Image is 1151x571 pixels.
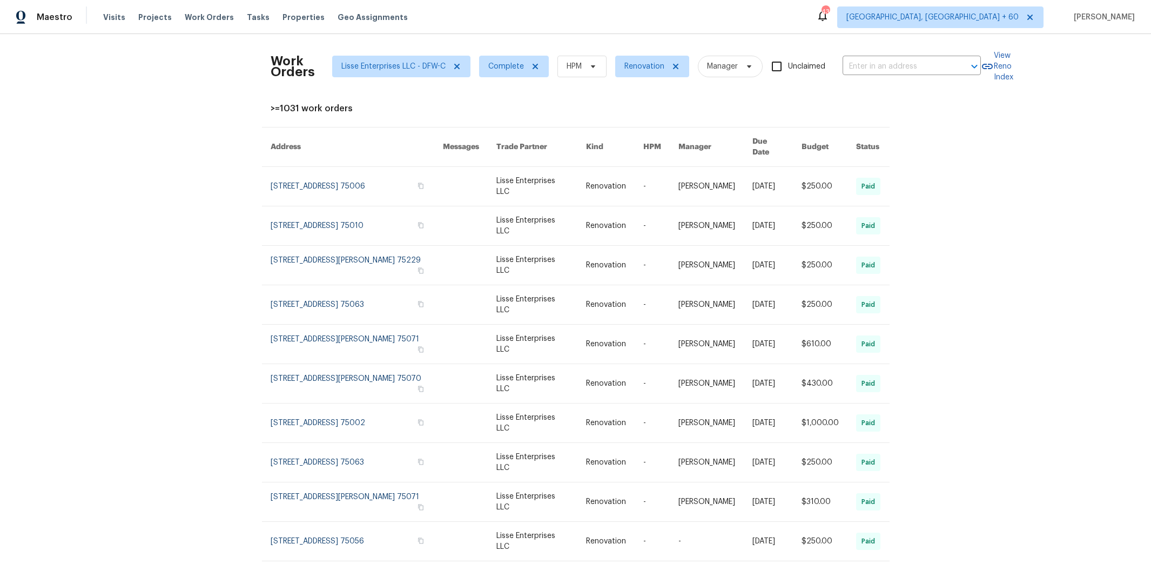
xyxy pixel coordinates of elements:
[822,6,829,17] div: 435
[577,364,635,404] td: Renovation
[488,127,577,167] th: Trade Partner
[488,325,577,364] td: Lisse Enterprises LLC
[488,522,577,561] td: Lisse Enterprises LLC
[567,61,582,72] span: HPM
[846,12,1019,23] span: [GEOGRAPHIC_DATA], [GEOGRAPHIC_DATA] + 60
[488,285,577,325] td: Lisse Enterprises LLC
[670,325,744,364] td: [PERSON_NAME]
[577,285,635,325] td: Renovation
[488,246,577,285] td: Lisse Enterprises LLC
[670,246,744,285] td: [PERSON_NAME]
[416,266,426,276] button: Copy Address
[103,12,125,23] span: Visits
[670,482,744,522] td: [PERSON_NAME]
[488,206,577,246] td: Lisse Enterprises LLC
[1069,12,1135,23] span: [PERSON_NAME]
[635,482,670,522] td: -
[847,127,889,167] th: Status
[981,50,1013,83] a: View Reno Index
[670,167,744,206] td: [PERSON_NAME]
[434,127,488,167] th: Messages
[416,384,426,394] button: Copy Address
[788,61,825,72] span: Unclaimed
[577,522,635,561] td: Renovation
[247,14,270,21] span: Tasks
[577,206,635,246] td: Renovation
[635,522,670,561] td: -
[670,522,744,561] td: -
[635,246,670,285] td: -
[577,443,635,482] td: Renovation
[488,482,577,522] td: Lisse Enterprises LLC
[416,181,426,191] button: Copy Address
[670,443,744,482] td: [PERSON_NAME]
[967,59,982,74] button: Open
[488,364,577,404] td: Lisse Enterprises LLC
[488,443,577,482] td: Lisse Enterprises LLC
[416,220,426,230] button: Copy Address
[577,482,635,522] td: Renovation
[670,404,744,443] td: [PERSON_NAME]
[271,56,315,77] h2: Work Orders
[262,127,435,167] th: Address
[635,127,670,167] th: HPM
[635,167,670,206] td: -
[185,12,234,23] span: Work Orders
[488,404,577,443] td: Lisse Enterprises LLC
[577,127,635,167] th: Kind
[670,364,744,404] td: [PERSON_NAME]
[416,502,426,512] button: Copy Address
[416,418,426,427] button: Copy Address
[577,167,635,206] td: Renovation
[577,246,635,285] td: Renovation
[488,167,577,206] td: Lisse Enterprises LLC
[670,127,744,167] th: Manager
[338,12,408,23] span: Geo Assignments
[635,364,670,404] td: -
[416,536,426,546] button: Copy Address
[282,12,325,23] span: Properties
[138,12,172,23] span: Projects
[488,61,524,72] span: Complete
[577,325,635,364] td: Renovation
[744,127,793,167] th: Due Date
[635,285,670,325] td: -
[624,61,664,72] span: Renovation
[670,285,744,325] td: [PERSON_NAME]
[37,12,72,23] span: Maestro
[341,61,446,72] span: Lisse Enterprises LLC - DFW-C
[793,127,847,167] th: Budget
[416,299,426,309] button: Copy Address
[670,206,744,246] td: [PERSON_NAME]
[635,443,670,482] td: -
[416,457,426,467] button: Copy Address
[271,103,881,114] div: >=1031 work orders
[707,61,738,72] span: Manager
[635,206,670,246] td: -
[843,58,951,75] input: Enter in an address
[416,345,426,354] button: Copy Address
[577,404,635,443] td: Renovation
[635,325,670,364] td: -
[635,404,670,443] td: -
